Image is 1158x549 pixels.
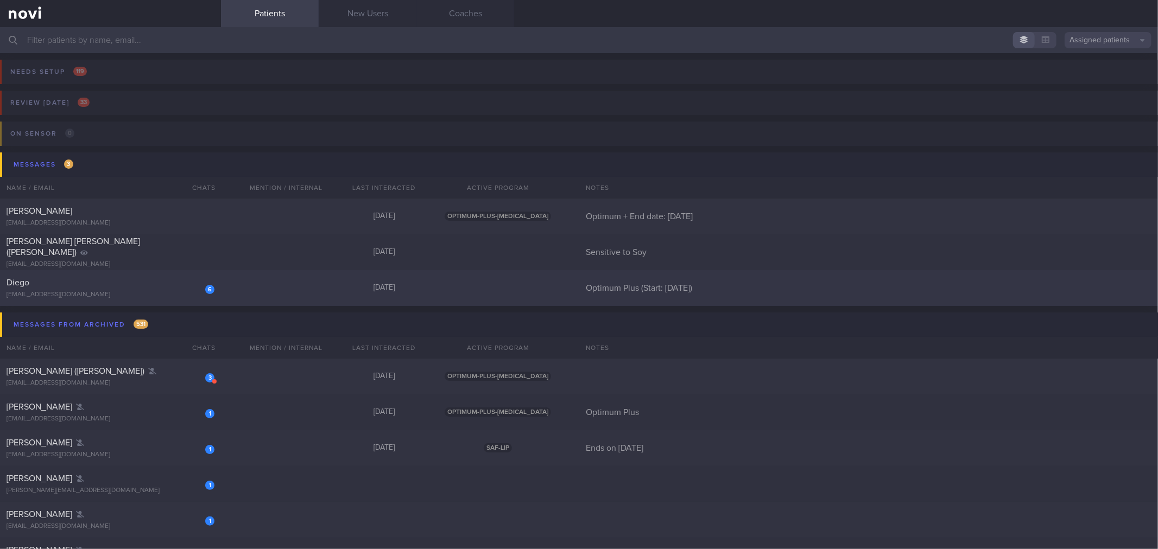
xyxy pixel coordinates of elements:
div: Messages [11,157,76,172]
span: [PERSON_NAME] [7,510,72,519]
div: [PERSON_NAME][EMAIL_ADDRESS][DOMAIN_NAME] [7,487,214,495]
div: Optimum + End date: [DATE] [579,211,1158,222]
span: 3 [64,159,73,169]
span: [PERSON_NAME] [7,438,72,447]
div: Optimum Plus (Start: [DATE]) [579,283,1158,293]
div: [EMAIL_ADDRESS][DOMAIN_NAME] [7,379,214,387]
div: 6 [205,285,214,294]
span: SAF-LIP [484,443,512,452]
div: [EMAIL_ADDRESS][DOMAIN_NAME] [7,291,214,299]
div: Last Interacted [335,177,433,199]
span: [PERSON_NAME] [7,207,72,215]
div: 1 [205,445,214,454]
div: Last Interacted [335,337,433,359]
div: [DATE] [335,372,433,381]
div: [DATE] [335,247,433,257]
span: 531 [134,320,148,329]
span: [PERSON_NAME] [7,474,72,483]
div: 3 [205,373,214,382]
div: [DATE] [335,283,433,293]
div: Sensitive to Soy [579,247,1158,258]
div: [EMAIL_ADDRESS][DOMAIN_NAME] [7,522,214,531]
span: 33 [78,98,90,107]
span: [PERSON_NAME] ([PERSON_NAME]) [7,367,144,375]
div: 1 [205,516,214,526]
span: Diego [7,278,29,287]
div: On sensor [8,126,77,141]
span: OPTIMUM-PLUS-[MEDICAL_DATA] [445,212,551,221]
div: Chats [178,337,221,359]
div: Review [DATE] [8,95,92,110]
div: 1 [205,481,214,490]
div: [DATE] [335,212,433,221]
div: Notes [579,177,1158,199]
div: [EMAIL_ADDRESS][DOMAIN_NAME] [7,219,214,227]
div: Chats [178,177,221,199]
span: 119 [73,67,87,76]
div: Optimum Plus [579,407,1158,418]
div: Mention / Internal [237,177,335,199]
div: [DATE] [335,407,433,417]
div: Needs setup [8,65,90,79]
div: Messages from Archived [11,317,151,332]
span: [PERSON_NAME] [PERSON_NAME] ([PERSON_NAME]) [7,237,140,257]
div: Ends on [DATE] [579,443,1158,454]
div: [EMAIL_ADDRESS][DOMAIN_NAME] [7,415,214,423]
button: Assigned patients [1065,32,1151,48]
div: [EMAIL_ADDRESS][DOMAIN_NAME] [7,260,214,269]
div: 1 [205,409,214,418]
span: OPTIMUM-PLUS-[MEDICAL_DATA] [445,372,551,381]
span: 0 [65,129,74,138]
div: [EMAIL_ADDRESS][DOMAIN_NAME] [7,451,214,459]
span: [PERSON_NAME] [7,403,72,411]
div: Mention / Internal [237,337,335,359]
span: OPTIMUM-PLUS-[MEDICAL_DATA] [445,407,551,417]
div: Active Program [433,177,563,199]
div: Notes [579,337,1158,359]
div: Active Program [433,337,563,359]
div: [DATE] [335,443,433,453]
